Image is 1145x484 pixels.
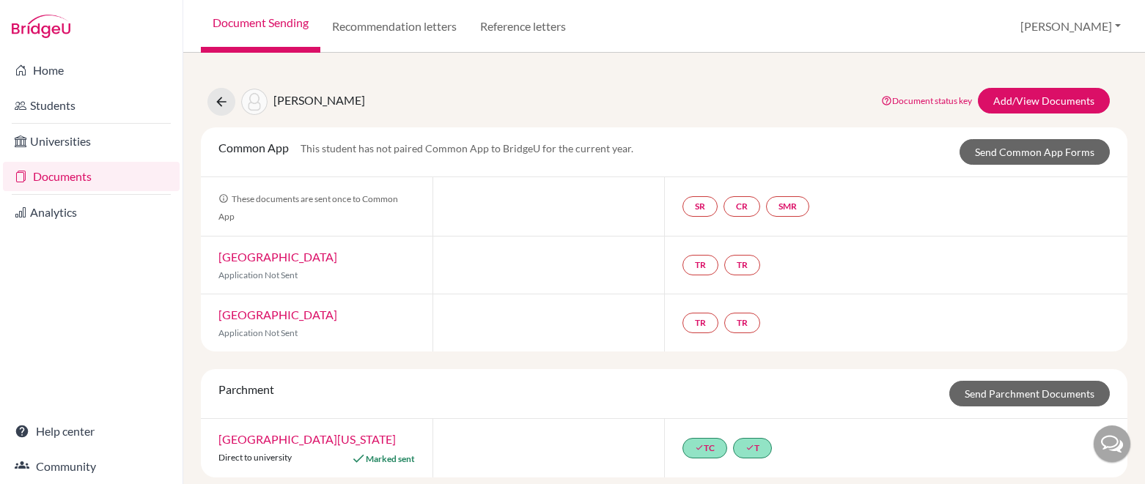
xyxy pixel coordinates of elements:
a: [GEOGRAPHIC_DATA] [218,250,337,264]
a: Analytics [3,198,180,227]
a: Students [3,91,180,120]
a: TR [682,313,718,333]
a: Send Parchment Documents [949,381,1110,406]
a: Send Common App Forms [960,139,1110,165]
a: TR [682,255,718,275]
img: Bridge-U [12,15,70,38]
a: doneTC [682,438,727,458]
a: CR [724,196,760,217]
span: Application Not Sent [218,327,298,338]
a: [GEOGRAPHIC_DATA][US_STATE] [218,432,396,446]
i: done [695,443,704,452]
span: These documents are sent once to Common App [218,193,398,222]
i: done [745,443,754,452]
a: Documents [3,162,180,191]
span: Application Not Sent [218,269,298,280]
a: doneT [733,438,772,458]
a: SMR [766,196,809,217]
button: [PERSON_NAME] [1014,12,1127,40]
a: SR [682,196,718,217]
span: [PERSON_NAME] [273,93,365,107]
a: Universities [3,127,180,156]
span: Direct to university [218,452,292,463]
span: Parchment [218,382,274,396]
a: Help center [3,417,180,446]
a: Add/View Documents [978,88,1110,113]
span: Common App [218,141,289,154]
a: TR [724,255,760,275]
a: Home [3,56,180,85]
a: Community [3,452,180,481]
a: [GEOGRAPHIC_DATA] [218,308,337,321]
span: This student has not paired Common App to BridgeU for the current year. [301,142,633,154]
span: Marked sent [366,453,415,464]
a: Document status key [881,95,972,106]
a: TR [724,313,760,333]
